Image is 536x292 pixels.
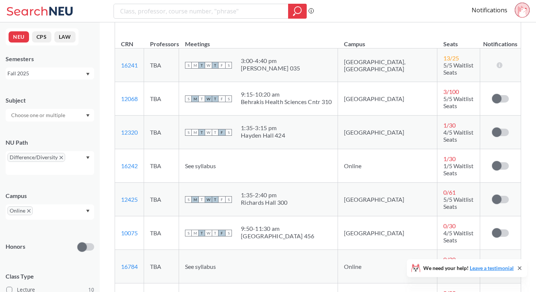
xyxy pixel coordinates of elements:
a: Leave a testimonial [470,265,514,271]
svg: X to remove pill [60,156,63,159]
span: S [225,230,232,236]
span: S [225,62,232,69]
a: 12425 [121,196,138,203]
span: W [205,95,212,102]
span: S [185,62,192,69]
span: M [192,95,198,102]
a: 16241 [121,62,138,69]
a: 16242 [121,162,138,169]
td: TBA [144,149,179,183]
span: T [198,62,205,69]
div: OnlineX to remove pillDropdown arrow [6,204,94,220]
th: Campus [338,32,437,48]
span: F [218,129,225,136]
div: 9:15 - 10:20 am [241,91,332,98]
div: Fall 2025 [7,69,85,78]
span: 3 / 100 [443,88,459,95]
th: Professors [144,32,179,48]
a: 10075 [121,229,138,236]
span: 13 / 25 [443,54,459,62]
div: 1:35 - 2:40 pm [241,191,287,199]
span: We need your help! [423,266,514,271]
td: TBA [144,48,179,82]
svg: Dropdown arrow [86,156,90,159]
span: M [192,196,198,203]
td: TBA [144,116,179,149]
div: [GEOGRAPHIC_DATA] 456 [241,232,314,240]
span: S [225,129,232,136]
td: Online [338,250,437,283]
td: TBA [144,82,179,116]
span: W [205,62,212,69]
th: Meetings [179,32,338,48]
div: Dropdown arrow [6,109,94,122]
span: W [205,129,212,136]
svg: Dropdown arrow [86,73,90,76]
span: M [192,129,198,136]
span: 5/5 Waitlist Seats [443,95,473,109]
td: [GEOGRAPHIC_DATA] [338,116,437,149]
a: 12068 [121,95,138,102]
th: Notifications [480,32,521,48]
td: TBA [144,250,179,283]
td: TBA [144,216,179,250]
svg: X to remove pill [27,209,31,213]
svg: magnifying glass [293,6,302,16]
div: Fall 2025Dropdown arrow [6,67,94,79]
button: LAW [54,31,76,43]
span: T [212,95,218,102]
div: 3:00 - 4:40 pm [241,57,300,65]
svg: Dropdown arrow [86,114,90,117]
span: T [212,129,218,136]
div: Subject [6,96,94,104]
span: S [225,196,232,203]
span: S [185,95,192,102]
span: See syllabus [185,263,216,270]
span: 0 / 30 [443,256,456,263]
span: 1 / 30 [443,122,456,129]
div: magnifying glass [288,4,307,19]
span: S [185,196,192,203]
span: M [192,230,198,236]
button: CPS [32,31,51,43]
input: Class, professor, course number, "phrase" [119,5,283,18]
span: S [185,129,192,136]
span: T [212,196,218,203]
div: 9:50 - 11:30 am [241,225,314,232]
span: F [218,196,225,203]
td: [GEOGRAPHIC_DATA] [338,82,437,116]
div: [PERSON_NAME] 035 [241,65,300,72]
p: Honors [6,242,25,251]
span: 0 / 61 [443,189,456,196]
a: Notifications [472,6,507,14]
span: See syllabus [185,162,216,169]
span: T [198,230,205,236]
span: 5/5 Waitlist Seats [443,196,473,210]
span: 1 / 30 [443,155,456,162]
td: [GEOGRAPHIC_DATA] [338,216,437,250]
span: Difference/DiversityX to remove pill [7,153,65,162]
span: F [218,95,225,102]
a: 12320 [121,129,138,136]
span: W [205,196,212,203]
div: Behrakis Health Sciences Cntr 310 [241,98,332,106]
div: Richards Hall 300 [241,199,287,206]
span: T [198,196,205,203]
td: TBA [144,183,179,216]
span: W [205,230,212,236]
div: Campus [6,192,94,200]
span: S [225,95,232,102]
div: Hayden Hall 424 [241,132,285,139]
input: Choose one or multiple [7,111,70,120]
span: T [212,62,218,69]
td: [GEOGRAPHIC_DATA] [338,183,437,216]
span: 1/5 Waitlist Seats [443,162,473,176]
span: T [212,230,218,236]
div: Semesters [6,55,94,63]
th: Seats [437,32,480,48]
div: CRN [121,40,133,48]
td: [GEOGRAPHIC_DATA], [GEOGRAPHIC_DATA] [338,48,437,82]
span: T [198,129,205,136]
span: M [192,62,198,69]
span: 0 / 30 [443,222,456,229]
